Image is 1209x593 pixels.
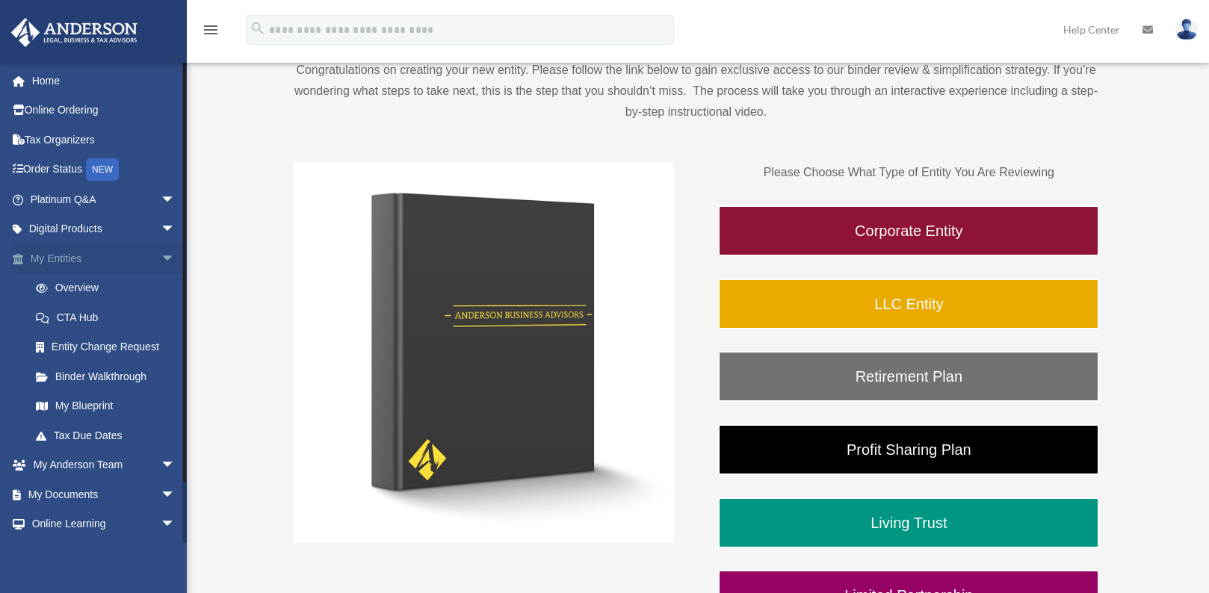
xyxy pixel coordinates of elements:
[10,243,198,273] a: My Entitiesarrow_drop_down
[10,479,198,509] a: My Documentsarrow_drop_down
[10,66,198,96] a: Home
[10,155,198,185] a: Order StatusNEW
[718,162,1099,183] p: Please Choose What Type of Entity You Are Reviewing
[250,20,266,37] i: search
[293,60,1100,122] p: Congratulations on creating your new entity. Please follow the link below to gain exclusive acces...
[21,302,198,332] a: CTA Hub
[86,158,119,181] div: NEW
[10,509,198,539] a: Online Learningarrow_drop_down
[161,479,191,510] span: arrow_drop_down
[7,18,142,47] img: Anderson Advisors Platinum Portal
[10,125,198,155] a: Tax Organizers
[10,184,198,214] a: Platinum Q&Aarrow_drop_down
[161,538,191,569] span: arrow_drop_down
[718,424,1099,475] a: Profit Sharing Plan
[161,214,191,245] span: arrow_drop_down
[10,450,198,480] a: My Anderson Teamarrow_drop_down
[202,21,220,39] i: menu
[21,332,198,362] a: Entity Change Request
[161,243,191,274] span: arrow_drop_down
[21,391,198,421] a: My Blueprint
[21,361,191,391] a: Binder Walkthrough
[718,351,1099,402] a: Retirement Plan
[718,205,1099,256] a: Corporate Entity
[21,273,198,303] a: Overview
[1175,19,1198,40] img: User Pic
[161,450,191,481] span: arrow_drop_down
[21,420,198,450] a: Tax Due Dates
[161,184,191,215] span: arrow_drop_down
[202,26,220,39] a: menu
[161,509,191,540] span: arrow_drop_down
[718,279,1099,329] a: LLC Entity
[10,96,198,125] a: Online Ordering
[718,497,1099,548] a: Living Trust
[10,538,198,568] a: Billingarrow_drop_down
[10,214,198,244] a: Digital Productsarrow_drop_down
